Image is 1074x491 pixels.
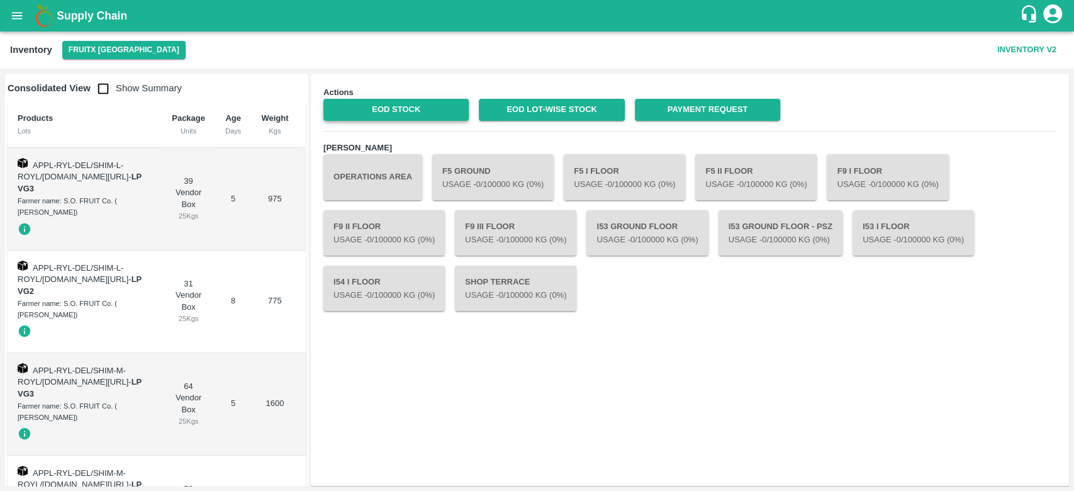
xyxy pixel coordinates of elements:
button: F9 II FloorUsage -0/100000 Kg (0%) [323,210,445,256]
button: F9 III FloorUsage -0/100000 Kg (0%) [455,210,576,256]
div: Kgs [261,125,288,137]
a: Supply Chain [57,7,1019,25]
div: 64 Vendor Box [172,381,205,427]
b: Actions [323,87,354,97]
span: 975 [268,194,282,203]
button: Operations Area [323,154,422,200]
img: box [18,363,28,373]
img: box [18,158,28,168]
p: Usage - 0 /100000 Kg (0%) [596,234,698,246]
div: 39 Vendor Box [172,176,205,222]
b: Inventory [10,45,52,55]
span: - [18,172,142,193]
img: logo [31,3,57,28]
p: Usage - 0 /100000 Kg (0%) [442,179,544,191]
p: Usage - 0 /100000 Kg (0%) [837,179,938,191]
button: Shop TerraceUsage -0/100000 Kg (0%) [455,266,576,311]
p: Usage - 0 /100000 Kg (0%) [465,234,566,246]
span: 1600 [266,398,284,408]
p: Usage - 0 /100000 Kg (0%) [333,290,435,302]
button: F5 GroundUsage -0/100000 Kg (0%) [432,154,554,200]
b: Weight [261,113,288,123]
div: Units [172,125,205,137]
b: [PERSON_NAME] [323,143,392,152]
button: I53 I FloorUsage -0/100000 Kg (0%) [853,210,974,256]
p: Usage - 0 /100000 Kg (0%) [465,290,566,302]
span: - [18,377,142,398]
div: customer-support [1019,4,1041,27]
span: APPL-RYL-DEL/SHIM-M-ROYL/[DOMAIN_NAME][URL] [18,468,128,490]
strong: LP VG2 [18,274,142,296]
a: Payment Request [635,99,780,121]
p: Usage - 0 /100000 Kg (0%) [574,179,675,191]
button: F9 I FloorUsage -0/100000 Kg (0%) [827,154,948,200]
button: I54 I FloorUsage -0/100000 Kg (0%) [323,266,445,311]
span: Show Summary [91,83,182,93]
div: Farmer name: S.O. FRUIT Co. ( [PERSON_NAME]) [18,400,152,424]
button: I53 Ground Floor - PSZUsage -0/100000 Kg (0%) [719,210,842,256]
p: Usage - 0 /100000 Kg (0%) [863,234,964,246]
p: Usage - 0 /100000 Kg (0%) [729,234,832,246]
b: Supply Chain [57,9,127,22]
span: APPL-RYL-DEL/SHIM-L-ROYL/[DOMAIN_NAME][URL] [18,263,128,285]
strong: LP VG3 [18,377,142,398]
b: Age [225,113,241,123]
div: 25 Kgs [172,415,205,427]
img: box [18,261,28,271]
b: Consolidated View [8,83,91,93]
a: EOD Lot-wise Stock [479,99,624,121]
td: 5 [215,148,251,251]
button: open drawer [3,1,31,30]
span: 775 [268,296,282,305]
td: 8 [215,251,251,353]
span: APPL-RYL-DEL/SHIM-M-ROYL/[DOMAIN_NAME][URL] [18,366,128,387]
b: Products [18,113,53,123]
div: Days [225,125,241,137]
strong: LP VG3 [18,172,142,193]
button: Inventory V2 [992,39,1061,61]
div: Lots [18,125,152,137]
button: F5 II FloorUsage -0/100000 Kg (0%) [695,154,817,200]
div: 25 Kgs [172,313,205,324]
span: APPL-RYL-DEL/SHIM-L-ROYL/[DOMAIN_NAME][URL] [18,161,128,182]
p: Usage - 0 /100000 Kg (0%) [333,234,435,246]
div: 25 Kgs [172,210,205,222]
button: F5 I FloorUsage -0/100000 Kg (0%) [564,154,685,200]
span: - [18,274,142,296]
button: I53 Ground FloorUsage -0/100000 Kg (0%) [586,210,708,256]
div: Farmer name: S.O. FRUIT Co. ( [PERSON_NAME]) [18,298,152,321]
button: Select DC [62,41,186,59]
td: 5 [215,353,251,456]
div: account of current user [1041,3,1064,29]
div: 31 Vendor Box [172,278,205,325]
a: EOD Stock [323,99,469,121]
b: Package [172,113,205,123]
p: Usage - 0 /100000 Kg (0%) [705,179,807,191]
img: box [18,466,28,476]
div: Farmer name: S.O. FRUIT Co. ( [PERSON_NAME]) [18,195,152,218]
